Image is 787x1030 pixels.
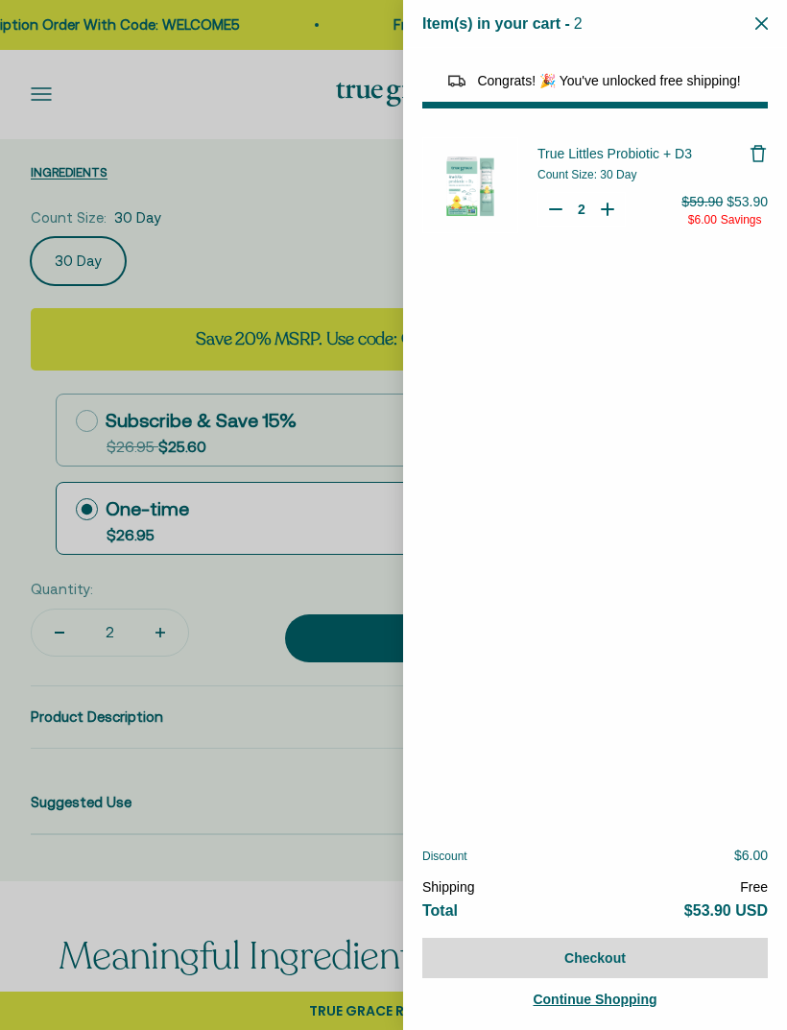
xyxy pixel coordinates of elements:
a: True Littles Probiotic + D3 [537,144,749,163]
span: Continue Shopping [533,992,656,1007]
span: 2 [574,15,583,32]
button: Remove True Littles Probiotic + D3 [749,144,768,163]
span: Congrats! 🎉 You've unlocked free shipping! [477,73,740,88]
span: $59.90 [681,194,723,209]
img: True Littles Probiotic + D3 - 30 Day [422,137,518,233]
span: $53.90 [727,194,768,209]
span: $6.00 [734,848,768,863]
span: $6.00 [688,213,717,227]
span: Free [740,879,768,895]
span: True Littles Probiotic + D3 [537,146,692,161]
span: $53.90 USD [684,902,768,919]
span: Savings [721,213,762,227]
span: Shipping [422,879,475,895]
span: Discount [422,850,467,863]
img: Reward bar icon image [445,69,468,92]
span: Total [422,902,458,919]
a: Continue Shopping [422,988,768,1011]
input: Quantity for True Littles Probiotic + D3 [572,200,591,219]
button: Close [755,14,768,33]
span: Item(s) in your cart - [422,15,570,32]
span: Count Size: 30 Day [537,168,636,181]
button: Checkout [422,938,768,978]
